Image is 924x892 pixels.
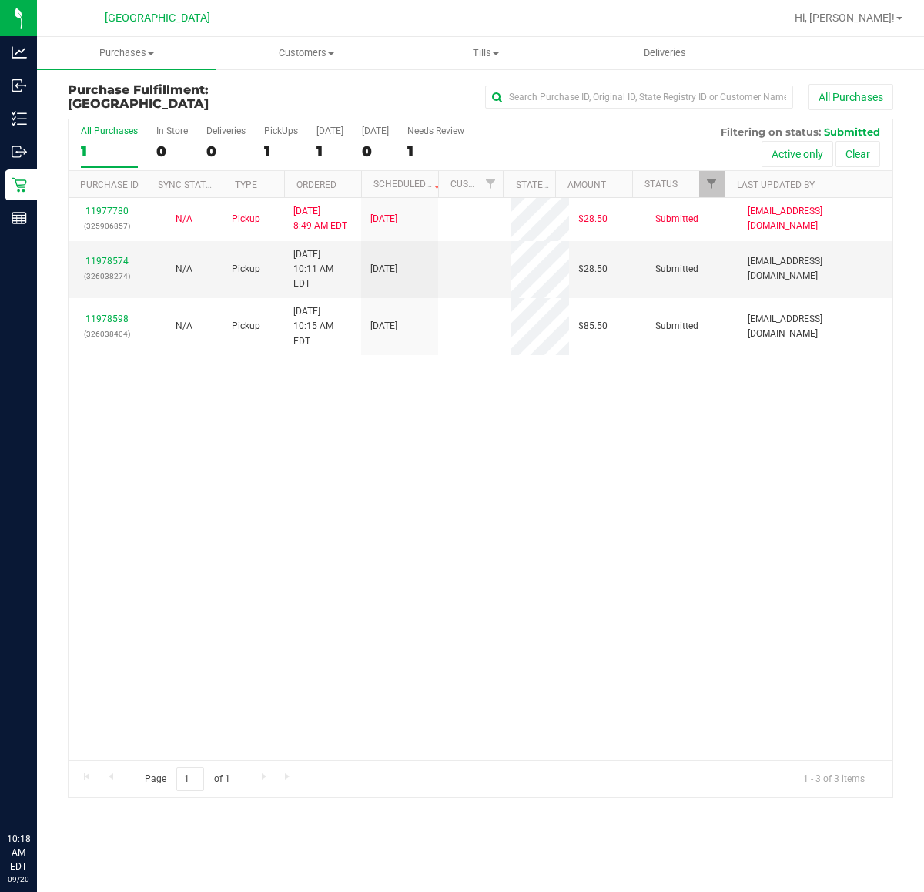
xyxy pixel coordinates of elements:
span: Tills [397,46,574,60]
inline-svg: Reports [12,210,27,226]
span: Purchases [37,46,216,60]
span: Not Applicable [176,320,192,331]
span: [DATE] [370,262,397,277]
span: [DATE] [370,212,397,226]
a: Amount [567,179,606,190]
a: State Registry ID [516,179,597,190]
a: Filter [477,171,503,197]
a: Customers [216,37,396,69]
div: 0 [362,143,389,160]
a: Type [235,179,257,190]
button: All Purchases [808,84,893,110]
span: Deliveries [623,46,707,60]
a: Filter [699,171,725,197]
input: Search Purchase ID, Original ID, State Registry ID or Customer Name... [485,86,793,109]
p: 10:18 AM EDT [7,832,30,874]
span: Submitted [824,126,880,138]
a: Sync Status [158,179,217,190]
a: Purchases [37,37,216,69]
button: Active only [762,141,833,167]
inline-svg: Retail [12,177,27,193]
input: 1 [176,767,204,791]
span: [EMAIL_ADDRESS][DOMAIN_NAME] [748,204,883,233]
div: Deliveries [206,126,246,136]
div: PickUps [264,126,298,136]
span: $85.50 [578,319,608,334]
span: [EMAIL_ADDRESS][DOMAIN_NAME] [748,254,883,283]
a: Scheduled [373,179,444,189]
a: Last Updated By [737,179,815,190]
a: Tills [396,37,575,69]
p: (326038404) [78,327,136,341]
span: Submitted [655,319,698,334]
span: Pickup [232,212,260,226]
p: (325906857) [78,219,136,233]
inline-svg: Outbound [12,144,27,159]
span: Page of 1 [132,767,243,791]
span: [EMAIL_ADDRESS][DOMAIN_NAME] [748,312,883,341]
span: Hi, [PERSON_NAME]! [795,12,895,24]
span: [DATE] [370,319,397,334]
inline-svg: Inventory [12,111,27,126]
span: Submitted [655,262,698,277]
a: Status [644,179,678,189]
div: 1 [264,143,298,160]
div: Needs Review [407,126,464,136]
div: 0 [156,143,188,160]
div: All Purchases [81,126,138,136]
button: N/A [176,319,192,334]
span: [DATE] 10:11 AM EDT [293,247,352,292]
p: 09/20 [7,874,30,885]
a: Customer [450,179,498,189]
a: 11978574 [85,256,129,267]
div: [DATE] [362,126,389,136]
a: Deliveries [575,37,755,69]
div: 1 [407,143,464,160]
button: N/A [176,262,192,277]
p: (326038274) [78,269,136,283]
span: [GEOGRAPHIC_DATA] [68,96,209,111]
div: 1 [81,143,138,160]
span: Filtering on status: [721,126,821,138]
span: 1 - 3 of 3 items [791,767,877,790]
span: [DATE] 8:49 AM EDT [293,204,347,233]
h3: Purchase Fulfillment: [68,83,343,110]
a: 11977780 [85,206,129,216]
span: [GEOGRAPHIC_DATA] [105,12,210,25]
div: 0 [206,143,246,160]
div: In Store [156,126,188,136]
iframe: Resource center [15,769,62,815]
div: 1 [316,143,343,160]
span: Customers [217,46,395,60]
span: $28.50 [578,262,608,277]
span: [DATE] 10:15 AM EDT [293,304,352,349]
inline-svg: Analytics [12,45,27,60]
a: Ordered [296,179,336,190]
span: Not Applicable [176,263,192,274]
a: Purchase ID [80,179,139,190]
a: 11978598 [85,314,129,324]
span: $28.50 [578,212,608,226]
span: Pickup [232,319,260,334]
span: Submitted [655,212,698,226]
span: Pickup [232,262,260,277]
div: [DATE] [316,126,343,136]
span: Not Applicable [176,213,192,224]
inline-svg: Inbound [12,78,27,93]
button: N/A [176,212,192,226]
button: Clear [835,141,880,167]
